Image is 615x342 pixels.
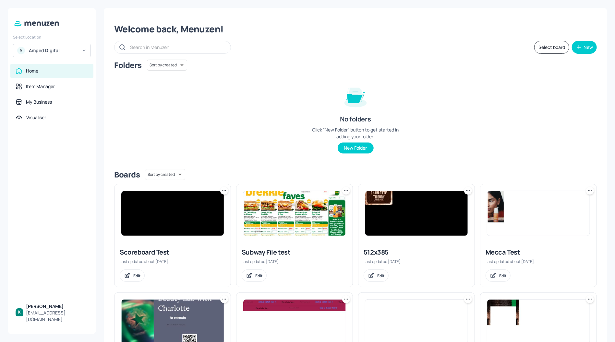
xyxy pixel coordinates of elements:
div: Edit [499,273,506,279]
div: Sort by created [145,168,185,181]
div: Welcome back, Menuzen! [114,23,597,35]
div: Mecca Test [486,248,591,257]
img: 2025-07-29-17537622447104til4tw6kiq.jpeg [121,191,224,236]
div: Boards [114,169,140,180]
img: 2025-07-22-1753150999163aufffdptw1.jpeg [487,191,590,236]
img: 2025-06-17-1750199689017r8ixrj6ih6.jpeg [365,191,468,236]
button: Select board [534,41,569,54]
div: Last updated [DATE]. [364,259,469,264]
div: 512x385 [364,248,469,257]
div: Click “New Folder” button to get started in adding your folder. [307,126,404,140]
div: Item Manager [26,83,55,90]
input: Search in Menuzen [130,42,224,52]
div: Last updated about [DATE]. [120,259,225,264]
div: A [17,47,25,54]
div: Edit [377,273,384,279]
img: ACg8ocKBIlbXoTTzaZ8RZ_0B6YnoiWvEjOPx6MQW7xFGuDwnGH3hbQ=s96-c [16,308,23,316]
div: Home [26,68,38,74]
button: New [572,41,597,54]
div: Edit [255,273,262,279]
div: Sort by created [147,59,187,72]
div: Amped Digital [29,47,78,54]
div: New [584,45,593,50]
div: Select Location [13,34,91,40]
div: Scoreboard Test [120,248,225,257]
div: [EMAIL_ADDRESS][DOMAIN_NAME] [26,310,88,323]
div: No folders [340,115,371,124]
img: folder-empty [339,80,372,112]
div: Last updated [DATE]. [242,259,347,264]
div: My Business [26,99,52,105]
div: Visualiser [26,114,46,121]
div: Folders [114,60,142,70]
div: Edit [133,273,140,279]
div: Last updated about [DATE]. [486,259,591,264]
img: 2025-08-13-1755066037325fj9ck42ipr6.jpeg [243,191,346,236]
div: [PERSON_NAME] [26,303,88,310]
div: Subway File test [242,248,347,257]
button: New Folder [338,142,374,154]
